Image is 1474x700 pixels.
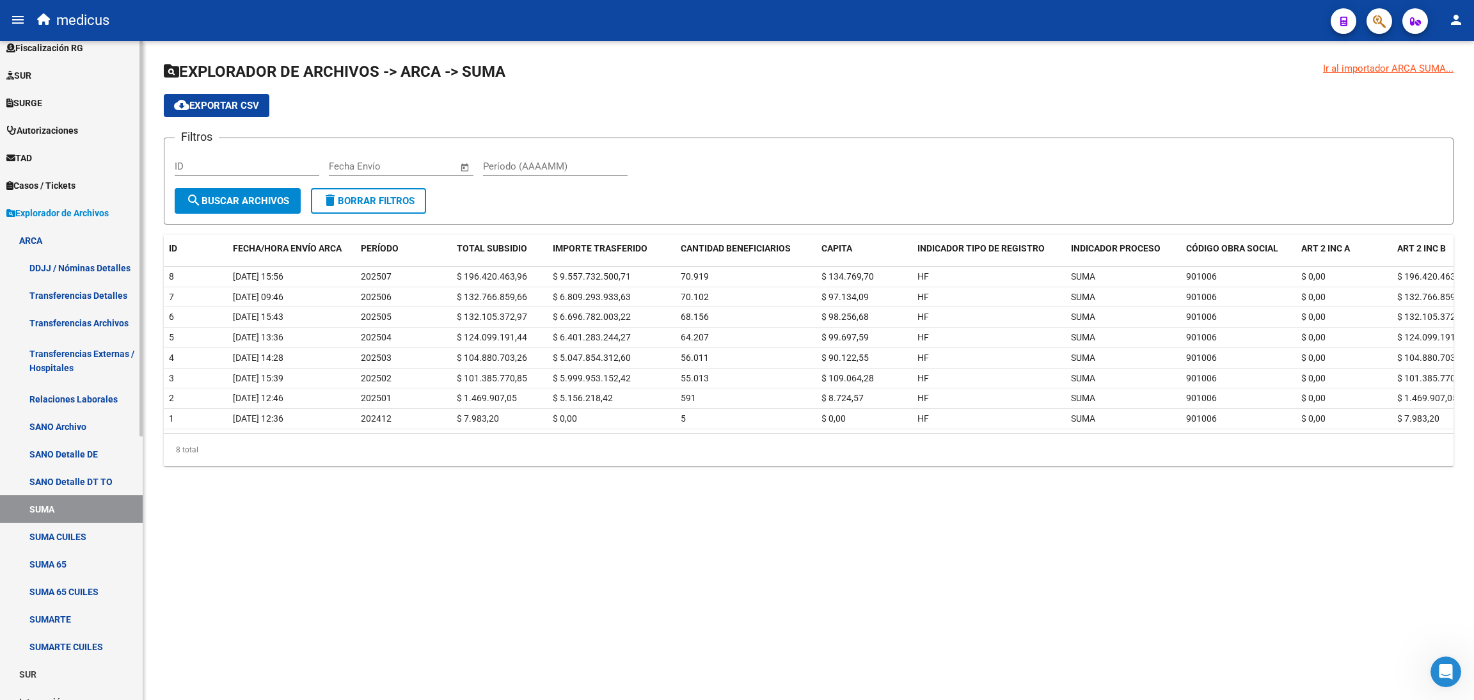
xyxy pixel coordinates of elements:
span: 202507 [361,271,392,282]
span: $ 0,00 [1301,373,1326,383]
span: IMPORTE TRASFERIDO [553,243,647,253]
input: Fecha inicio [329,161,381,172]
span: CANTIDAD BENEFICIARIOS [681,243,791,253]
span: $ 97.134,09 [821,292,869,302]
span: HF [917,271,929,282]
span: $ 104.880.703,26 [457,353,527,363]
span: $ 132.766.859,66 [457,292,527,302]
datatable-header-cell: CAPITA [816,235,912,262]
span: 901006 [1186,393,1217,403]
span: $ 0,00 [1301,413,1326,424]
span: 56.011 [681,353,709,363]
button: Buscar Archivos [175,188,301,214]
span: 64.207 [681,332,709,342]
span: [DATE] 12:36 [233,413,283,424]
span: $ 1.469.907,05 [457,393,517,403]
span: SUMA [1071,413,1095,424]
span: SUMA [1071,373,1095,383]
span: $ 132.766.859,66 [1397,292,1468,302]
span: 68.156 [681,312,709,322]
span: CAPITA [821,243,852,253]
span: $ 98.256,68 [821,312,869,322]
span: [DATE] 12:46 [233,393,283,403]
h3: Filtros [175,128,219,146]
span: HF [917,332,929,342]
div: 8 total [164,434,1454,466]
span: 5 [681,413,686,424]
span: Buscar Archivos [186,195,289,207]
span: $ 124.099.191,44 [457,332,527,342]
span: Fiscalización RG [6,41,83,55]
button: Open calendar [458,160,473,175]
span: $ 6.401.283.244,27 [553,332,631,342]
span: [DATE] 15:43 [233,312,283,322]
span: $ 101.385.770,85 [457,373,527,383]
span: ID [169,243,177,253]
mat-icon: cloud_download [174,97,189,113]
span: SUMA [1071,393,1095,403]
span: FECHA/HORA ENVÍO ARCA [233,243,342,253]
span: $ 109.064,28 [821,373,874,383]
input: Fecha fin [392,161,454,172]
span: $ 0,00 [1301,332,1326,342]
span: TAD [6,151,32,165]
span: $ 196.420.463,96 [1397,271,1468,282]
span: 70.102 [681,292,709,302]
datatable-header-cell: CANTIDAD BENEFICIARIOS [676,235,816,262]
span: $ 6.809.293.933,63 [553,292,631,302]
span: Exportar CSV [174,100,259,111]
span: [DATE] 15:39 [233,373,283,383]
span: HF [917,353,929,363]
span: 2 [169,393,174,403]
span: 901006 [1186,292,1217,302]
datatable-header-cell: IMPORTE TRASFERIDO [548,235,676,262]
mat-icon: menu [10,12,26,28]
span: $ 0,00 [1301,271,1326,282]
span: 901006 [1186,332,1217,342]
span: [DATE] 15:56 [233,271,283,282]
span: [DATE] 14:28 [233,353,283,363]
span: 202502 [361,373,392,383]
span: $ 0,00 [1301,312,1326,322]
span: Casos / Tickets [6,179,75,193]
span: Explorador de Archivos [6,206,109,220]
span: $ 1.469.907,05 [1397,393,1457,403]
span: SUMA [1071,292,1095,302]
span: Borrar Filtros [322,195,415,207]
span: 901006 [1186,271,1217,282]
span: $ 99.697,59 [821,332,869,342]
span: INDICADOR TIPO DE REGISTRO [917,243,1045,253]
span: $ 104.880.703,26 [1397,353,1468,363]
datatable-header-cell: ART 2 INC A [1296,235,1392,262]
span: HF [917,393,929,403]
span: $ 8.724,57 [821,393,864,403]
datatable-header-cell: INDICADOR TIPO DE REGISTRO [912,235,1066,262]
span: PERÍODO [361,243,399,253]
span: $ 5.156.218,42 [553,393,613,403]
span: INDICADOR PROCESO [1071,243,1161,253]
span: 901006 [1186,373,1217,383]
span: ART 2 INC A [1301,243,1350,253]
span: $ 7.983,20 [457,413,499,424]
span: 8 [169,271,174,282]
span: Autorizaciones [6,123,78,138]
button: Exportar CSV [164,94,269,117]
datatable-header-cell: CÓDIGO OBRA SOCIAL [1181,235,1296,262]
span: $ 0,00 [1301,292,1326,302]
span: 901006 [1186,353,1217,363]
span: $ 7.983,20 [1397,413,1439,424]
span: EXPLORADOR DE ARCHIVOS -> ARCA -> SUMA [164,63,505,81]
span: $ 196.420.463,96 [457,271,527,282]
span: $ 124.099.191,44 [1397,332,1468,342]
span: HF [917,413,929,424]
span: SUMA [1071,271,1095,282]
span: SURGE [6,96,42,110]
span: $ 101.385.770,85 [1397,373,1468,383]
span: $ 132.105.372,97 [457,312,527,322]
span: 202504 [361,332,392,342]
span: CÓDIGO OBRA SOCIAL [1186,243,1278,253]
span: 70.919 [681,271,709,282]
span: TOTAL SUBSIDIO [457,243,527,253]
datatable-header-cell: PERÍODO [356,235,452,262]
span: $ 90.122,55 [821,353,869,363]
